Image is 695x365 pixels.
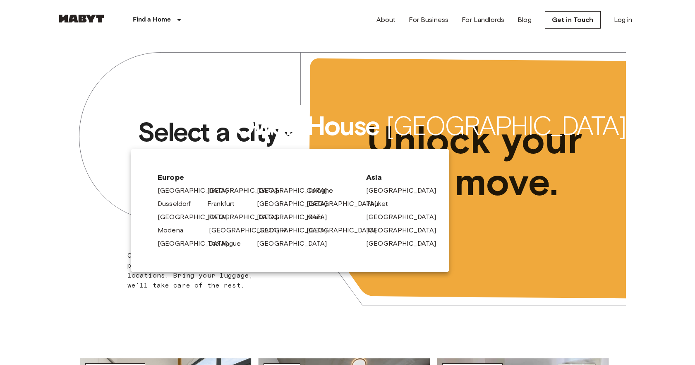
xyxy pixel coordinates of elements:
[257,239,336,249] a: [GEOGRAPHIC_DATA]
[366,212,445,222] a: [GEOGRAPHIC_DATA]
[307,225,385,235] a: [GEOGRAPHIC_DATA]
[257,186,336,196] a: [GEOGRAPHIC_DATA]
[257,199,336,209] a: [GEOGRAPHIC_DATA]
[307,212,331,222] a: Milan
[158,225,192,235] a: Modena
[158,239,236,249] a: [GEOGRAPHIC_DATA]
[366,186,445,196] a: [GEOGRAPHIC_DATA]
[366,172,422,182] span: Asia
[158,172,353,182] span: Europe
[207,186,286,196] a: [GEOGRAPHIC_DATA]
[366,225,445,235] a: [GEOGRAPHIC_DATA]
[207,199,243,209] a: Frankfurt
[158,186,236,196] a: [GEOGRAPHIC_DATA]
[207,212,286,222] a: [GEOGRAPHIC_DATA]
[209,225,288,235] a: [GEOGRAPHIC_DATA]
[158,212,236,222] a: [GEOGRAPHIC_DATA]
[207,239,249,249] a: The Hague
[257,212,336,222] a: [GEOGRAPHIC_DATA]
[307,199,385,209] a: [GEOGRAPHIC_DATA]
[307,186,341,196] a: Cologne
[366,199,396,209] a: Phuket
[257,225,336,235] a: [GEOGRAPHIC_DATA]
[366,239,445,249] a: [GEOGRAPHIC_DATA]
[158,199,199,209] a: Dusseldorf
